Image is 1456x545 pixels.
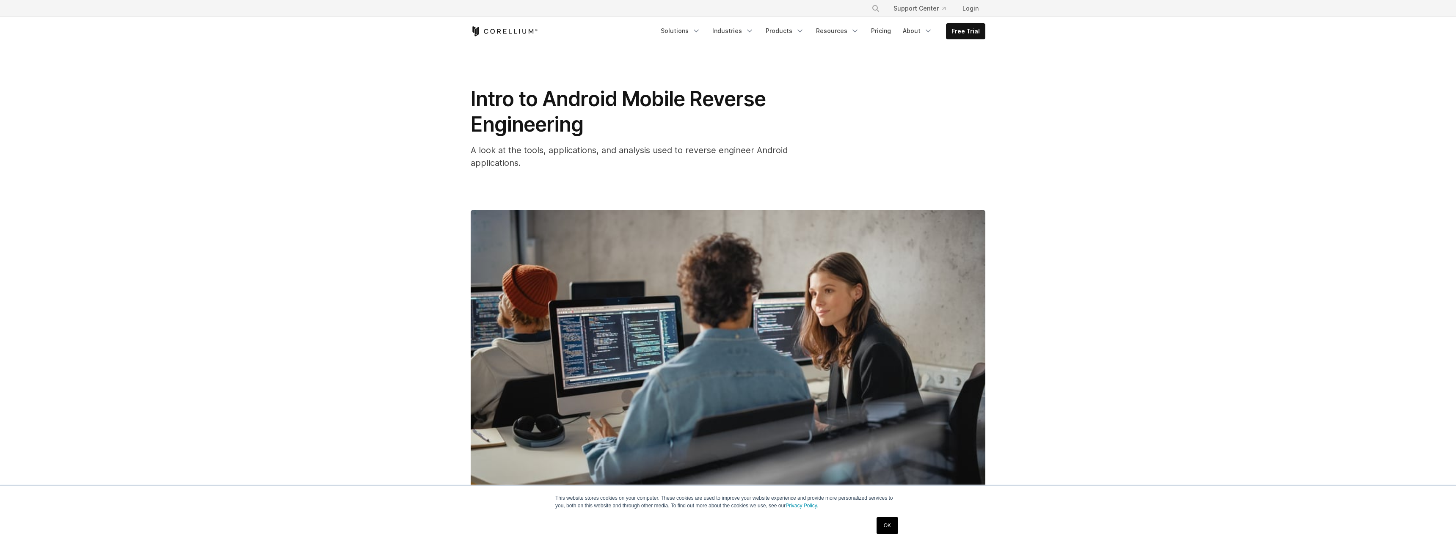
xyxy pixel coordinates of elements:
a: About [898,23,938,39]
div: Navigation Menu [861,1,985,16]
span: Intro to Android Mobile Reverse Engineering [471,86,766,137]
div: Navigation Menu [656,23,985,39]
button: Search [868,1,883,16]
a: Support Center [887,1,952,16]
a: Pricing [866,23,896,39]
span: A look at the tools, applications, and analysis used to reverse engineer Android applications. [471,145,788,168]
img: Intro to Android Mobile Reverse Engineering [471,210,985,499]
p: This website stores cookies on your computer. These cookies are used to improve your website expe... [555,494,901,509]
a: Solutions [656,23,706,39]
a: OK [877,517,898,534]
a: Free Trial [946,24,985,39]
a: Login [956,1,985,16]
a: Resources [811,23,864,39]
a: Corellium Home [471,26,538,36]
a: Products [761,23,809,39]
a: Industries [707,23,759,39]
a: Privacy Policy. [786,503,818,509]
